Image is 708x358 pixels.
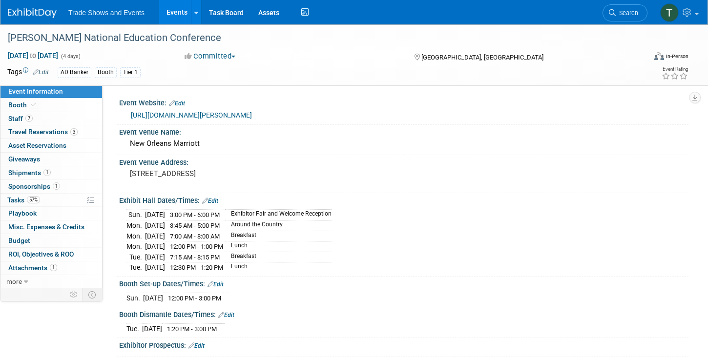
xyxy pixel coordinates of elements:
[68,9,145,17] span: Trade Shows and Events
[225,210,332,220] td: Exhibitor Fair and Welcome Reception
[8,128,78,136] span: Travel Reservations
[126,231,145,241] td: Mon.
[662,67,688,72] div: Event Rating
[603,4,647,21] a: Search
[0,248,102,261] a: ROI, Objectives & ROO
[58,67,91,78] div: AD Banker
[126,262,145,273] td: Tue.
[53,182,60,190] span: 1
[126,136,681,151] div: New Orleans Marriott
[168,295,221,302] span: 12:00 PM - 3:00 PM
[8,115,33,122] span: Staff
[119,125,688,137] div: Event Venue Name:
[119,155,688,167] div: Event Venue Address:
[143,293,163,303] td: [DATE]
[8,237,30,244] span: Budget
[126,220,145,231] td: Mon.
[170,233,220,240] span: 7:00 AM - 8:00 AM
[616,9,638,17] span: Search
[126,293,143,303] td: Sun.
[8,101,38,109] span: Booth
[208,281,224,288] a: Edit
[119,193,688,206] div: Exhibit Hall Dates/Times:
[170,211,220,219] span: 3:00 PM - 6:00 PM
[126,241,145,252] td: Mon.
[8,169,51,177] span: Shipments
[8,250,74,258] span: ROI, Objectives & ROO
[170,222,220,229] span: 3:45 AM - 5:00 PM
[4,29,630,47] div: [PERSON_NAME] National Education Conference
[70,128,78,136] span: 3
[202,198,218,204] a: Edit
[0,125,102,139] a: Travel Reservations3
[145,252,165,262] td: [DATE]
[7,67,49,78] td: Tags
[0,139,102,152] a: Asset Reservations
[7,51,59,60] span: [DATE] [DATE]
[130,169,346,178] pre: [STREET_ADDRESS]
[83,288,103,301] td: Toggle Event Tabs
[170,243,223,250] span: 12:00 PM - 1:00 PM
[8,155,40,163] span: Giveaways
[119,307,688,320] div: Booth Dismantle Dates/Times:
[8,141,66,149] span: Asset Reservations
[0,220,102,234] a: Misc. Expenses & Credits
[126,252,145,262] td: Tue.
[145,262,165,273] td: [DATE]
[666,53,688,60] div: In-Person
[225,252,332,262] td: Breakfast
[421,54,543,61] span: [GEOGRAPHIC_DATA], [GEOGRAPHIC_DATA]
[126,324,142,334] td: Tue.
[119,277,688,289] div: Booth Set-up Dates/Times:
[31,102,36,107] i: Booth reservation complete
[0,180,102,193] a: Sponsorships1
[60,53,81,60] span: (4 days)
[0,275,102,288] a: more
[0,261,102,275] a: Attachments1
[0,194,102,207] a: Tasks57%
[0,234,102,247] a: Budget
[145,231,165,241] td: [DATE]
[8,209,37,217] span: Playbook
[225,241,332,252] td: Lunch
[6,278,22,285] span: more
[28,52,38,60] span: to
[27,196,40,203] span: 57%
[0,153,102,166] a: Giveaways
[660,3,679,22] img: Tiff Wagner
[120,67,141,78] div: Tier 1
[8,8,57,18] img: ExhibitDay
[167,325,217,333] span: 1:20 PM - 3:00 PM
[119,338,688,351] div: Exhibitor Prospectus:
[654,52,664,60] img: Format-Inperson.png
[25,115,33,122] span: 7
[0,207,102,220] a: Playbook
[0,112,102,125] a: Staff7
[8,182,60,190] span: Sponsorships
[0,166,102,179] a: Shipments1
[188,342,205,349] a: Edit
[43,169,51,176] span: 1
[8,264,57,272] span: Attachments
[225,220,332,231] td: Around the Country
[587,51,689,65] div: Event Format
[145,220,165,231] td: [DATE]
[8,87,63,95] span: Event Information
[126,210,145,220] td: Sun.
[225,262,332,273] td: Lunch
[142,324,162,334] td: [DATE]
[119,96,688,108] div: Event Website:
[95,67,117,78] div: Booth
[33,69,49,76] a: Edit
[170,264,223,271] span: 12:30 PM - 1:20 PM
[145,241,165,252] td: [DATE]
[65,288,83,301] td: Personalize Event Tab Strip
[8,223,84,231] span: Misc. Expenses & Credits
[50,264,57,271] span: 1
[131,111,252,119] a: [URL][DOMAIN_NAME][PERSON_NAME]
[170,254,220,261] span: 7:15 AM - 8:15 PM
[0,85,102,98] a: Event Information
[7,196,40,204] span: Tasks
[145,210,165,220] td: [DATE]
[181,51,239,61] button: Committed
